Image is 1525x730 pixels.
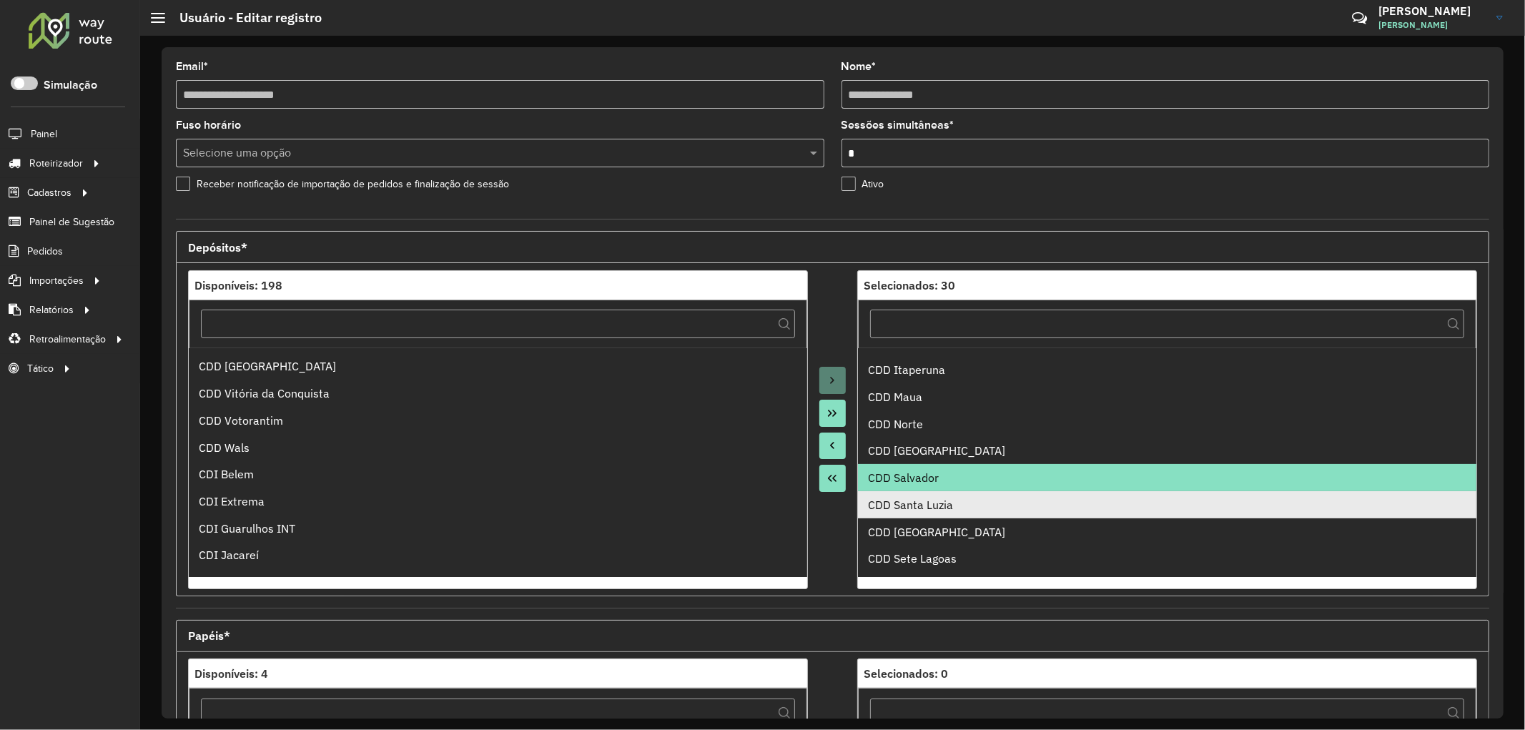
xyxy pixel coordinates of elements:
[842,117,954,134] label: Sessões simultâneas
[176,58,208,75] label: Email
[1378,19,1486,31] span: [PERSON_NAME]
[868,415,1466,433] div: CDD Norte
[29,302,74,317] span: Relatórios
[31,127,57,142] span: Painel
[1344,3,1375,34] a: Contato Rápido
[819,433,847,460] button: Move to Source
[199,493,797,510] div: CDI Extrema
[199,412,797,429] div: CDD Votorantim
[199,385,797,402] div: CDD Vitória da Conquista
[27,185,71,200] span: Cadastros
[868,496,1466,513] div: CDD Santa Luzia
[188,242,247,253] span: Depósitos*
[199,439,797,456] div: CDD Wals
[194,665,801,682] div: Disponíveis: 4
[29,332,106,347] span: Retroalimentação
[864,665,1471,682] div: Selecionados: 0
[868,469,1466,486] div: CDD Salvador
[819,465,847,492] button: Move All to Source
[199,357,797,375] div: CDD [GEOGRAPHIC_DATA]
[842,58,877,75] label: Nome
[819,400,847,427] button: Move All to Target
[842,177,884,192] label: Ativo
[864,277,1471,294] div: Selecionados: 30
[199,546,797,563] div: CDI Jacareí
[199,573,797,591] div: CDI Jaguariúna
[176,177,509,192] label: Receber notificação de importação de pedidos e finalização de sessão
[165,10,322,26] h2: Usuário - Editar registro
[44,77,97,94] label: Simulação
[868,550,1466,567] div: CDD Sete Lagoas
[868,361,1466,378] div: CDD Itaperuna
[199,465,797,483] div: CDI Belem
[199,520,797,537] div: CDI Guarulhos INT
[868,442,1466,459] div: CDD [GEOGRAPHIC_DATA]
[188,630,230,641] span: Papéis*
[868,523,1466,541] div: CDD [GEOGRAPHIC_DATA]
[868,388,1466,405] div: CDD Maua
[1378,4,1486,18] h3: [PERSON_NAME]
[29,156,83,171] span: Roteirizador
[194,277,801,294] div: Disponíveis: 198
[29,214,114,230] span: Painel de Sugestão
[27,244,63,259] span: Pedidos
[176,117,241,134] label: Fuso horário
[27,361,54,376] span: Tático
[29,273,84,288] span: Importações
